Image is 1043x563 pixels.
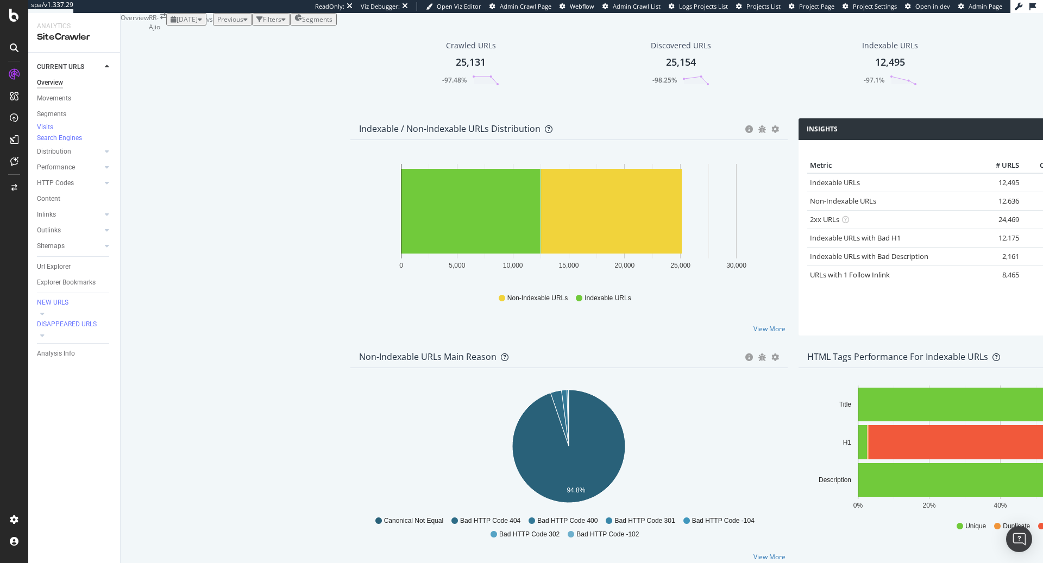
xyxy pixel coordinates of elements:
a: CURRENT URLS [37,61,102,73]
div: A chart. [359,157,778,283]
div: Indexable URLs [862,40,918,51]
div: Sitemaps [37,241,65,252]
text: 25,000 [670,262,690,269]
td: 2,161 [978,248,1022,266]
a: Project Settings [843,2,897,11]
span: Webflow [570,2,594,10]
div: gear [771,353,779,361]
span: Indexable URLs [585,294,631,303]
h4: Insights [807,124,838,135]
a: View More [753,324,786,333]
a: NEW URLS [37,298,112,308]
td: 12,175 [978,229,1022,248]
div: Non-Indexable URLs Main Reason [359,351,497,362]
button: [DATE] [166,13,206,26]
span: Logs Projects List [679,2,728,10]
div: Segments [37,109,66,120]
a: Content [37,193,112,205]
td: 24,469 [978,211,1022,229]
div: Overview [121,13,149,22]
button: Segments [290,13,337,26]
div: 25,131 [456,55,486,69]
text: Title [839,401,851,408]
span: Non-Indexable URLs [507,294,568,303]
div: Content [37,193,60,205]
a: Overview [37,77,112,88]
text: Description [818,476,851,484]
a: Movements [37,93,112,104]
text: 30,000 [726,262,746,269]
span: Project Settings [853,2,897,10]
div: Analysis Info [37,348,75,359]
span: Previous [217,15,243,24]
div: Movements [37,93,71,104]
a: Projects List [736,2,781,11]
div: arrow-right-arrow-left [160,13,166,20]
a: Segments [37,109,112,120]
a: Search Engines [37,133,93,144]
a: Open Viz Editor [426,2,481,11]
div: ReadOnly: [315,2,344,11]
text: 20% [922,501,935,509]
button: Previous [213,13,252,26]
div: 25,154 [666,55,696,69]
a: Analysis Info [37,348,112,359]
a: Performance [37,162,102,173]
a: Indexable URLs with Bad H1 [810,233,901,243]
div: Distribution [37,146,71,157]
button: Filters [252,13,290,26]
th: Metric [807,157,978,174]
span: Duplicate [1003,522,1030,531]
text: 0 [399,262,403,269]
span: Canonical Not Equal [384,516,443,526]
div: NEW URLS [37,298,68,307]
span: Admin Crawl List [613,2,661,10]
text: 40% [994,501,1007,509]
div: Explorer Bookmarks [37,277,96,288]
a: Admin Crawl List [602,2,661,11]
a: Webflow [560,2,594,11]
div: Outlinks [37,225,61,236]
a: Explorer Bookmarks [37,277,112,288]
div: Analytics [37,22,111,31]
div: Open Intercom Messenger [1006,526,1032,552]
span: Bad HTTP Code 302 [499,530,560,539]
span: Bad HTTP Code 301 [614,516,675,526]
div: Discovered URLs [651,40,711,51]
div: Viz Debugger: [361,2,400,11]
a: Visits [37,122,64,133]
div: -97.1% [864,75,884,85]
a: Inlinks [37,209,102,220]
div: Search Engines [37,134,82,143]
div: Crawled URLs [446,40,496,51]
text: 20,000 [614,262,634,269]
span: Bad HTTP Code -104 [692,516,755,526]
span: Admin Crawl Page [500,2,551,10]
svg: A chart. [359,385,778,511]
div: -98.25% [652,75,677,85]
td: 8,465 [978,266,1022,284]
a: URLs with 1 Follow Inlink [810,270,890,280]
div: Overview [37,77,63,88]
span: Admin Page [969,2,1002,10]
a: 2xx URLs [810,214,839,224]
span: Segments [302,15,332,24]
a: Outlinks [37,225,102,236]
div: -97.48% [442,75,467,85]
div: Url Explorer [37,261,71,273]
td: 12,495 [978,173,1022,192]
div: bug [758,125,766,133]
div: HTML Tags Performance for Indexable URLs [807,351,988,362]
a: DISAPPEARED URLS [37,319,112,330]
div: Visits [37,123,53,132]
div: Indexable / Non-Indexable URLs Distribution [359,123,541,134]
text: 0% [853,501,863,509]
a: Project Page [789,2,834,11]
div: HTTP Codes [37,178,74,189]
a: View More [753,552,786,561]
div: CURRENT URLS [37,61,84,73]
div: Inlinks [37,209,56,220]
span: Unique [965,522,986,531]
span: 2025 Aug. 26th [177,15,198,24]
